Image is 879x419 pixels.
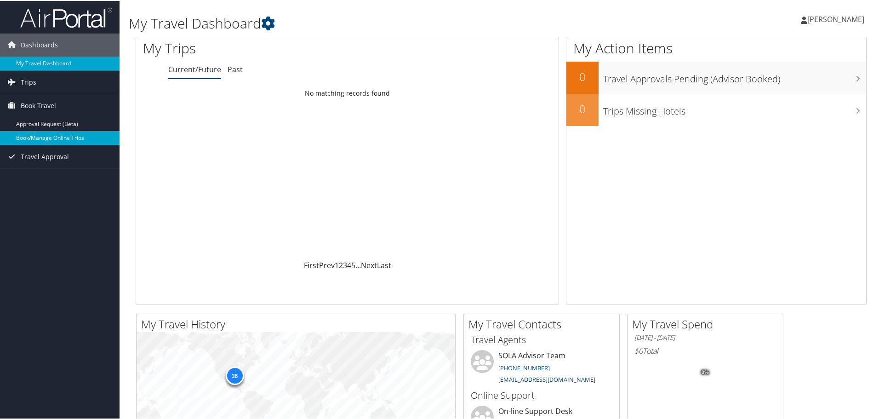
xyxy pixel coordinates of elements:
h2: My Travel History [141,316,455,331]
a: 0Trips Missing Hotels [566,93,866,125]
h3: Travel Agents [471,333,612,345]
h6: Total [634,345,776,355]
a: Past [228,63,243,74]
a: 0Travel Approvals Pending (Advisor Booked) [566,61,866,93]
a: Prev [319,259,335,270]
img: airportal-logo.png [20,6,112,28]
span: Trips [21,70,36,93]
a: 2 [339,259,343,270]
a: [PERSON_NAME] [801,5,873,32]
h3: Trips Missing Hotels [603,99,866,117]
h2: 0 [566,68,599,84]
h1: My Travel Dashboard [129,13,625,32]
h1: My Trips [143,38,376,57]
a: Last [377,259,391,270]
a: 1 [335,259,339,270]
a: Current/Future [168,63,221,74]
h2: My Travel Spend [632,316,783,331]
h3: Online Support [471,388,612,401]
span: Travel Approval [21,144,69,167]
span: [PERSON_NAME] [807,13,864,23]
h1: My Action Items [566,38,866,57]
h2: 0 [566,100,599,116]
a: [EMAIL_ADDRESS][DOMAIN_NAME] [498,374,595,383]
span: $0 [634,345,643,355]
tspan: 0% [702,369,709,374]
div: 36 [225,366,244,384]
h3: Travel Approvals Pending (Advisor Booked) [603,67,866,85]
a: First [304,259,319,270]
h2: My Travel Contacts [468,316,619,331]
a: [PHONE_NUMBER] [498,363,550,371]
a: 3 [343,259,347,270]
a: 5 [351,259,355,270]
li: SOLA Advisor Team [466,349,617,387]
h6: [DATE] - [DATE] [634,333,776,341]
span: … [355,259,361,270]
span: Dashboards [21,33,58,56]
td: No matching records found [136,84,559,101]
span: Book Travel [21,93,56,116]
a: 4 [347,259,351,270]
a: Next [361,259,377,270]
